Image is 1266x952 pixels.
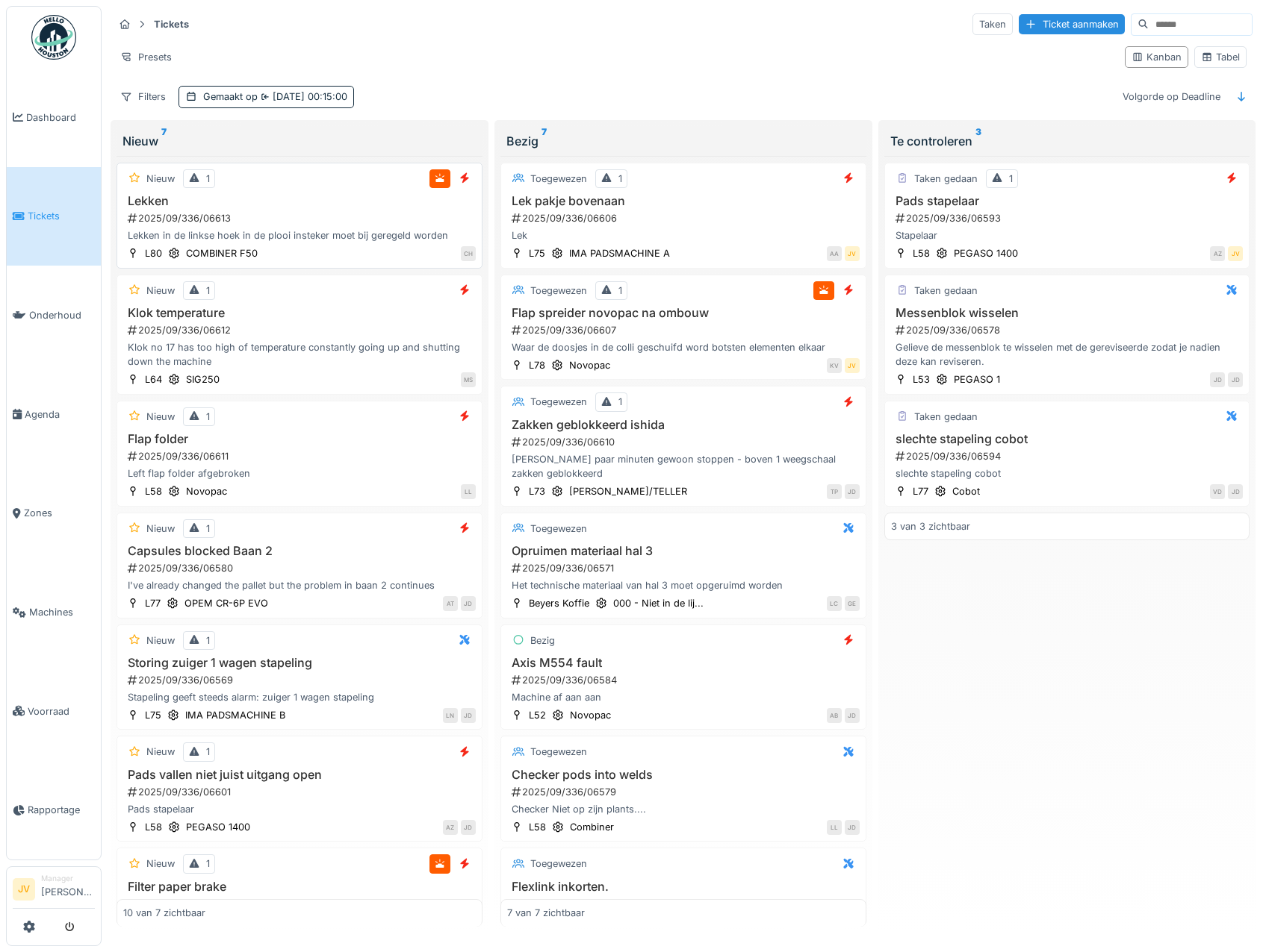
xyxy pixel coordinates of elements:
[891,519,970,533] div: 3 van 3 zichtbaar
[569,246,670,260] div: IMA PADSMACHINE A
[146,633,175,648] div: Nieuw
[507,194,860,208] h3: Lek pakje bovenaan
[123,432,476,446] h3: Flap folder
[461,820,476,835] div: JD
[507,340,860,354] div: Waar de doosjes in de colli geschuifd word botsten elementen elkaar
[530,857,587,871] div: Toegewezen
[827,820,842,835] div: LL
[510,435,860,449] div: 2025/09/336/06610
[31,15,76,60] img: Badge_color-CXgf-gQk.svg
[510,211,860,225] div: 2025/09/336/06606
[126,673,476,687] div: 2025/09/336/06569
[206,857,210,871] div: 1
[894,211,1244,225] div: 2025/09/336/06593
[1009,172,1013,186] div: 1
[126,323,476,337] div: 2025/09/336/06612
[529,820,546,834] div: L58
[1228,372,1243,387] div: JD
[529,596,589,610] div: Beyers Koffie
[618,395,622,409] div: 1
[845,358,860,373] div: JV
[123,544,476,558] h3: Capsules blocked Baan 2
[913,246,930,260] div: L58
[507,880,860,894] h3: Flexlink inkorten.
[161,132,167,150] sup: 7
[613,596,704,610] div: 000 - Niet in de lij...
[827,484,842,499] div: TP
[507,544,860,558] h3: Opruimen materiaal hal 3
[203,90,347,104] div: Gemaakt op
[145,246,162,260] div: L80
[891,194,1244,208] h3: Pads stapelaar
[461,372,476,387] div: MS
[530,745,587,759] div: Toegewezen
[827,358,842,373] div: KV
[1228,246,1243,261] div: JV
[443,596,458,611] div: AT
[891,340,1244,369] div: Gelieve de messenblok te wisselen met de gereviseerde zodat je nadien deze kan reviseren.
[126,211,476,225] div: 2025/09/336/06613
[185,708,285,722] div: IMA PADSMACHINE B
[1116,86,1227,107] div: Volgorde op Deadline
[530,395,587,409] div: Toegewezen
[126,785,476,799] div: 2025/09/336/06601
[186,484,227,498] div: Novopac
[507,906,585,920] div: 7 van 7 zichtbaar
[146,172,175,186] div: Nieuw
[206,284,210,298] div: 1
[206,410,210,424] div: 1
[25,407,95,422] span: Agenda
[507,306,860,320] h3: Flap spreider novopac na ombouw
[13,873,95,909] a: JV Manager[PERSON_NAME]
[894,449,1244,463] div: 2025/09/336/06594
[146,410,175,424] div: Nieuw
[618,172,622,186] div: 1
[26,110,95,125] span: Dashboard
[186,820,250,834] div: PEGASO 1400
[184,596,268,610] div: OPEM CR-6P EVO
[1210,484,1225,499] div: VD
[123,578,476,592] div: I've already changed the pallet but the problem in baan 2 continues
[126,561,476,575] div: 2025/09/336/06580
[123,656,476,670] h3: Storing zuiger 1 wagen stapeling
[891,432,1244,446] h3: slechte stapeling cobot
[145,596,161,610] div: L77
[845,246,860,261] div: JV
[530,522,587,536] div: Toegewezen
[507,768,860,782] h3: Checker pods into welds
[123,802,476,816] div: Pads stapelaar
[146,284,175,298] div: Nieuw
[148,17,195,31] strong: Tickets
[7,266,101,365] a: Onderhoud
[29,308,95,322] span: Onderhoud
[123,306,476,320] h3: Klok temperature
[510,897,860,911] div: 2025/09/336/06583
[7,167,101,266] a: Tickets
[146,522,175,536] div: Nieuw
[529,708,546,722] div: L52
[145,372,162,386] div: L64
[41,873,95,884] div: Manager
[510,323,860,337] div: 2025/09/336/06607
[506,132,860,150] div: Bezig
[146,857,175,871] div: Nieuw
[507,656,860,670] h3: Axis M554 fault
[443,708,458,723] div: LN
[146,745,175,759] div: Nieuw
[507,690,860,704] div: Machine af aan aan
[1228,484,1243,499] div: JD
[891,306,1244,320] h3: Messenblok wisselen
[827,708,842,723] div: AB
[206,172,210,186] div: 1
[7,662,101,761] a: Voorraad
[1201,50,1240,64] div: Tabel
[461,596,476,611] div: JD
[114,86,173,107] div: Filters
[206,522,210,536] div: 1
[891,228,1244,242] div: Stapelaar
[570,820,614,834] div: Combiner
[542,132,547,150] sup: 7
[510,673,860,687] div: 2025/09/336/06584
[894,323,1244,337] div: 2025/09/336/06578
[890,132,1244,150] div: Te controleren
